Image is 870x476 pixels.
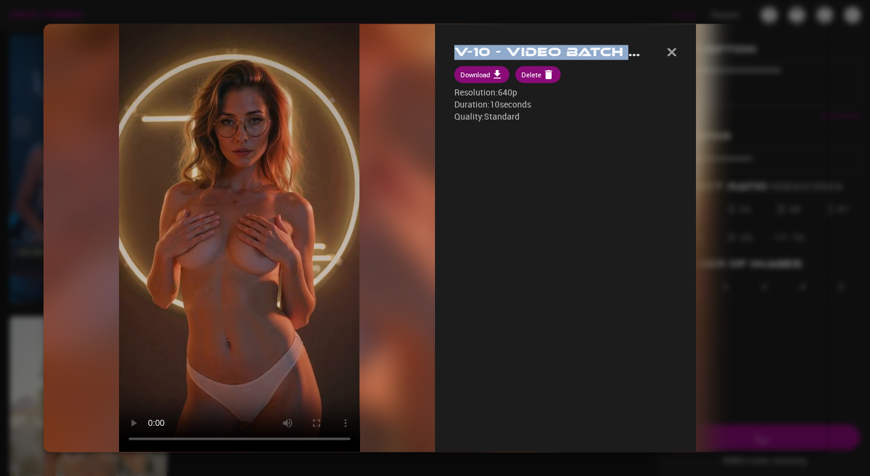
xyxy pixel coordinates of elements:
[454,99,677,111] p: Duration: 10 seconds
[667,48,677,56] img: Close modal icon button
[454,111,677,123] p: Quality: Standard
[454,87,677,99] p: Resolution: 640p
[454,45,648,60] h2: V-10 - Video Batch Test
[515,66,561,83] button: Delete
[454,66,509,83] button: Download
